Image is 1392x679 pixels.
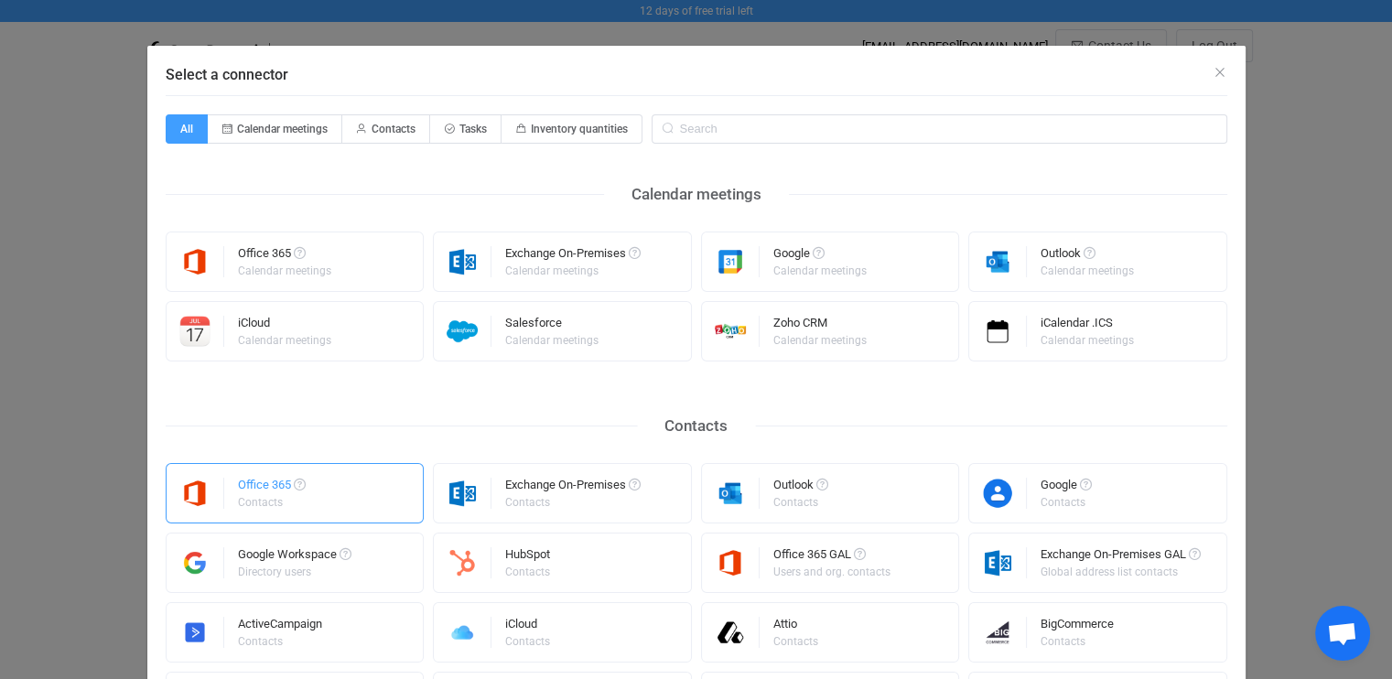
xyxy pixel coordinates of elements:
[505,335,599,346] div: Calendar meetings
[969,246,1027,277] img: outlook.png
[238,548,351,566] div: Google Workspace
[1041,497,1089,508] div: Contacts
[773,265,867,276] div: Calendar meetings
[773,497,825,508] div: Contacts
[505,317,601,335] div: Salesforce
[773,247,869,265] div: Google
[1041,265,1134,276] div: Calendar meetings
[1041,548,1201,566] div: Exchange On-Premises GAL
[702,478,760,509] img: outlook.png
[434,547,491,578] img: hubspot.png
[238,497,303,508] div: Contacts
[1213,64,1227,81] button: Close
[1041,618,1114,636] div: BigCommerce
[505,566,550,577] div: Contacts
[238,247,334,265] div: Office 365
[167,547,224,578] img: google-workspace.png
[702,617,760,648] img: attio.png
[434,478,491,509] img: exchange.png
[167,478,224,509] img: microsoft365.png
[505,618,553,636] div: iCloud
[505,636,550,647] div: Contacts
[773,317,869,335] div: Zoho CRM
[505,265,638,276] div: Calendar meetings
[238,265,331,276] div: Calendar meetings
[167,316,224,347] img: icloud-calendar.png
[1041,636,1111,647] div: Contacts
[505,548,553,566] div: HubSpot
[1041,479,1092,497] div: Google
[1041,317,1137,335] div: iCalendar .ICS
[773,566,890,577] div: Users and org. contacts
[238,636,319,647] div: Contacts
[773,618,821,636] div: Attio
[702,316,760,347] img: zoho-crm.png
[637,412,755,440] div: Contacts
[773,548,893,566] div: Office 365 GAL
[167,246,224,277] img: microsoft365.png
[773,335,867,346] div: Calendar meetings
[773,636,818,647] div: Contacts
[702,547,760,578] img: microsoft365.png
[238,335,331,346] div: Calendar meetings
[434,316,491,347] img: salesforce.png
[604,180,789,209] div: Calendar meetings
[167,617,224,648] img: activecampaign.png
[969,316,1027,347] img: icalendar.png
[505,497,638,508] div: Contacts
[773,479,828,497] div: Outlook
[238,618,322,636] div: ActiveCampaign
[969,547,1027,578] img: exchange.png
[702,246,760,277] img: google.png
[505,247,641,265] div: Exchange On-Premises
[969,478,1027,509] img: google-contacts.png
[969,617,1027,648] img: big-commerce.png
[505,479,641,497] div: Exchange On-Premises
[238,317,334,335] div: iCloud
[1315,606,1370,661] div: Open chat
[652,114,1227,144] input: Search
[1041,566,1198,577] div: Global address list contacts
[238,479,306,497] div: Office 365
[1041,247,1137,265] div: Outlook
[166,66,288,83] span: Select a connector
[434,617,491,648] img: icloud.png
[434,246,491,277] img: exchange.png
[1041,335,1134,346] div: Calendar meetings
[238,566,349,577] div: Directory users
